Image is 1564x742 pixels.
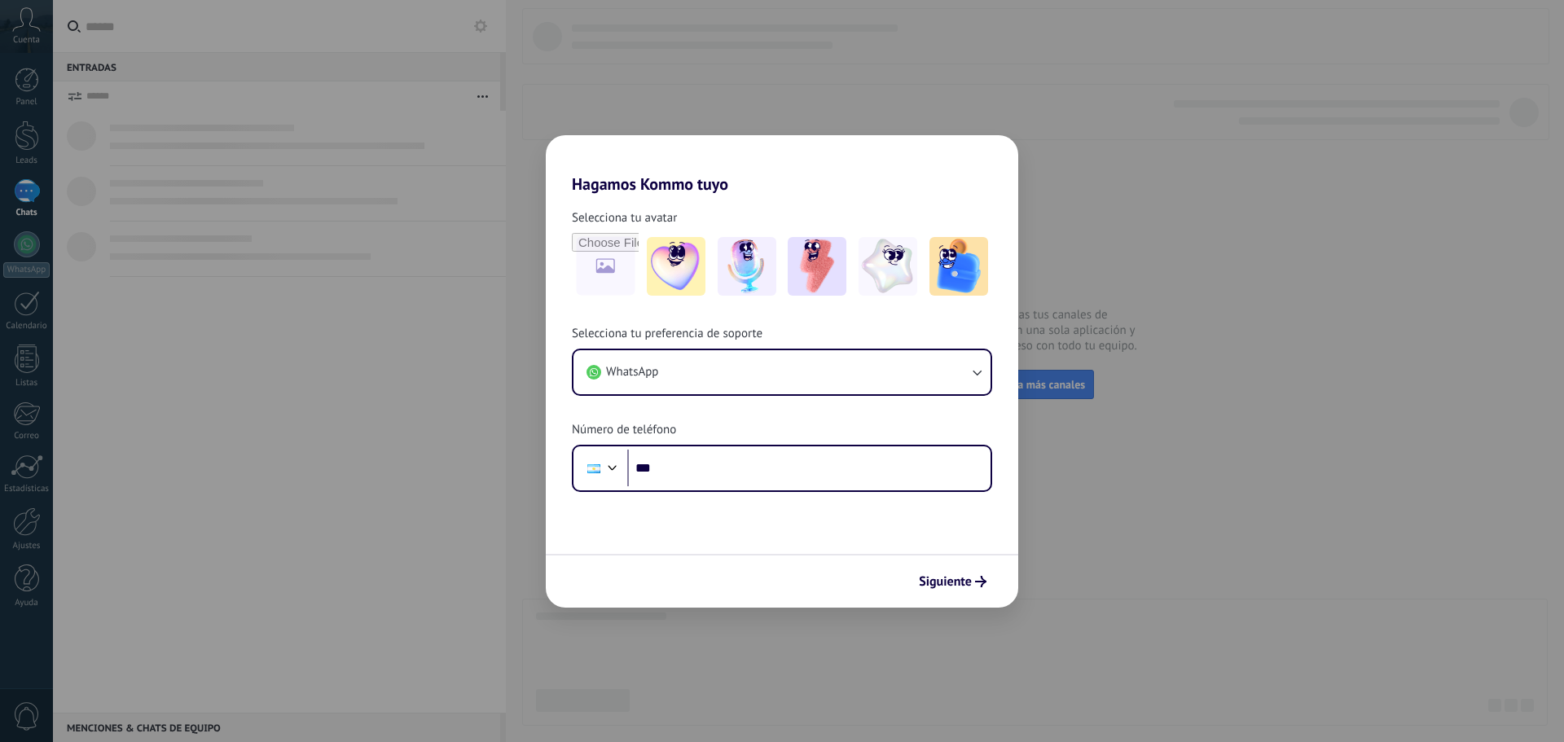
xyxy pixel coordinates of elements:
span: Siguiente [919,576,972,587]
button: WhatsApp [573,350,991,394]
img: -3.jpeg [788,237,846,296]
img: -5.jpeg [929,237,988,296]
h2: Hagamos Kommo tuyo [546,135,1018,194]
span: Selecciona tu preferencia de soporte [572,326,762,342]
img: -2.jpeg [718,237,776,296]
button: Siguiente [912,568,994,595]
span: Número de teléfono [572,422,676,438]
span: Selecciona tu avatar [572,210,677,226]
img: -4.jpeg [859,237,917,296]
span: WhatsApp [606,364,658,380]
div: Argentina: + 54 [578,451,609,485]
img: -1.jpeg [647,237,705,296]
